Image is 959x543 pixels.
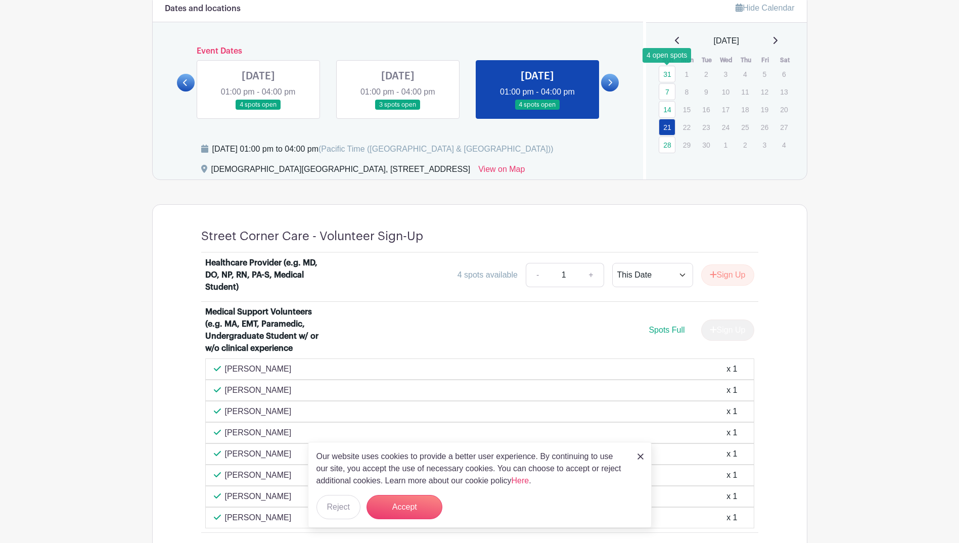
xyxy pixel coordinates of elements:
[205,306,331,354] div: Medical Support Volunteers (e.g. MA, EMT, Paramedic, Undergraduate Student w/ or w/o clinical exp...
[512,476,529,485] a: Here
[775,66,792,82] p: 6
[701,264,754,286] button: Sign Up
[726,384,737,396] div: x 1
[717,66,734,82] p: 3
[578,263,604,287] a: +
[756,137,773,153] p: 3
[316,495,360,519] button: Reject
[649,326,684,334] span: Spots Full
[318,145,554,153] span: (Pacific Time ([GEOGRAPHIC_DATA] & [GEOGRAPHIC_DATA]))
[201,229,423,244] h4: Street Corner Care - Volunteer Sign-Up
[316,450,627,487] p: Our website uses cookies to provide a better user experience. By continuing to use our site, you ...
[225,427,292,439] p: [PERSON_NAME]
[211,163,471,179] div: [DEMOGRAPHIC_DATA][GEOGRAPHIC_DATA], [STREET_ADDRESS]
[212,143,554,155] div: [DATE] 01:00 pm to 04:00 pm
[717,84,734,100] p: 10
[678,102,695,117] p: 15
[756,84,773,100] p: 12
[225,512,292,524] p: [PERSON_NAME]
[717,55,737,65] th: Wed
[678,66,695,82] p: 1
[726,427,737,439] div: x 1
[726,405,737,418] div: x 1
[225,363,292,375] p: [PERSON_NAME]
[195,47,602,56] h6: Event Dates
[678,84,695,100] p: 8
[775,119,792,135] p: 27
[756,102,773,117] p: 19
[717,119,734,135] p: 24
[726,490,737,503] div: x 1
[659,101,675,118] a: 14
[205,257,331,293] div: Healthcare Provider (e.g. MD, DO, NP, RN, PA-S, Medical Student)
[697,55,717,65] th: Tue
[225,490,292,503] p: [PERSON_NAME]
[726,448,737,460] div: x 1
[775,137,792,153] p: 4
[225,448,292,460] p: [PERSON_NAME]
[698,84,714,100] p: 9
[736,4,794,12] a: Hide Calendar
[775,55,795,65] th: Sat
[478,163,525,179] a: View on Map
[458,269,518,281] div: 4 spots available
[714,35,739,47] span: [DATE]
[698,119,714,135] p: 23
[637,454,644,460] img: close_button-5f87c8562297e5c2d7936805f587ecaba9071eb48480494691a3f1689db116b3.svg
[225,405,292,418] p: [PERSON_NAME]
[678,119,695,135] p: 22
[756,66,773,82] p: 5
[737,102,753,117] p: 18
[659,83,675,100] a: 7
[756,119,773,135] p: 26
[726,512,737,524] div: x 1
[726,469,737,481] div: x 1
[717,137,734,153] p: 1
[775,84,792,100] p: 13
[367,495,442,519] button: Accept
[698,102,714,117] p: 16
[526,263,549,287] a: -
[726,363,737,375] div: x 1
[737,137,753,153] p: 2
[643,48,691,63] div: 4 open spots
[659,66,675,82] a: 31
[659,119,675,135] a: 21
[659,137,675,153] a: 28
[736,55,756,65] th: Thu
[698,137,714,153] p: 30
[225,469,292,481] p: [PERSON_NAME]
[225,384,292,396] p: [PERSON_NAME]
[775,102,792,117] p: 20
[165,4,241,14] h6: Dates and locations
[698,66,714,82] p: 2
[678,137,695,153] p: 29
[737,66,753,82] p: 4
[737,84,753,100] p: 11
[717,102,734,117] p: 17
[737,119,753,135] p: 25
[756,55,775,65] th: Fri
